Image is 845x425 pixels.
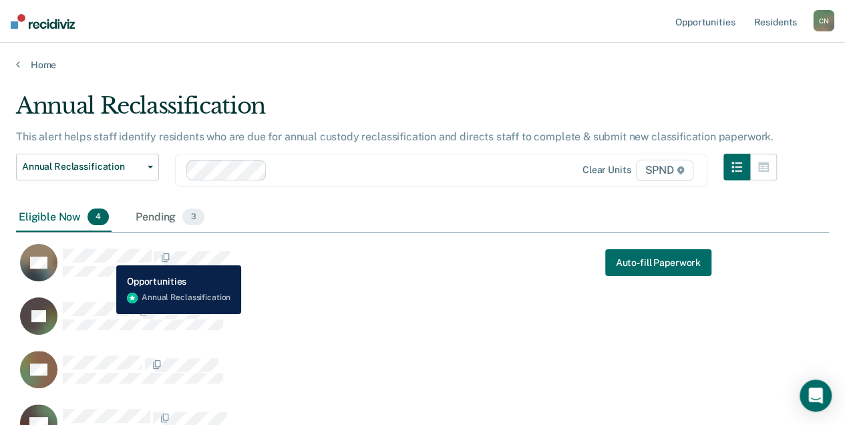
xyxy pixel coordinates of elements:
div: Eligible Now4 [16,203,112,233]
div: Annual Reclassification [16,92,777,130]
button: Auto-fill Paperwork [605,249,711,276]
span: 3 [182,208,204,226]
div: CaseloadOpportunityCell-00292359 [16,243,727,297]
div: Open Intercom Messenger [800,380,832,412]
div: C N [813,10,834,31]
span: SPND [636,160,693,181]
div: Pending3 [133,203,206,233]
button: CN [813,10,834,31]
img: Recidiviz [11,14,75,29]
div: CaseloadOpportunityCell-00246178 [16,350,727,404]
a: Navigate to form link [605,249,711,276]
p: This alert helps staff identify residents who are due for annual custody reclassification and dir... [16,130,774,143]
a: Home [16,59,829,71]
div: CaseloadOpportunityCell-00582777 [16,297,727,350]
span: Annual Reclassification [22,161,142,172]
div: Clear units [582,164,631,176]
span: 4 [88,208,109,226]
button: Annual Reclassification [16,154,159,180]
